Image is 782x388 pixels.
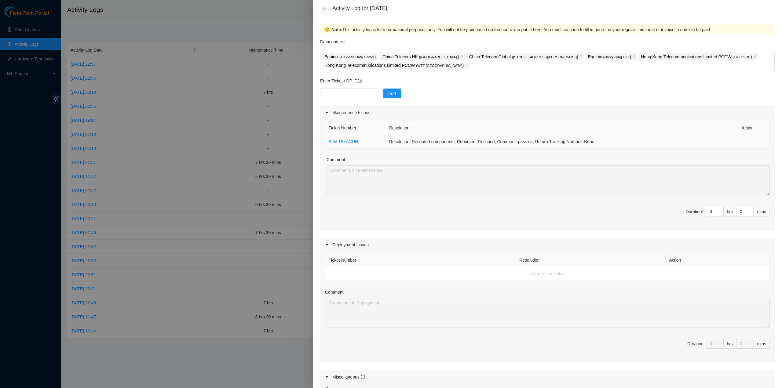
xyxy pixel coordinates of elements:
[340,55,375,59] span: ( HK2-IBX Data Center
[327,156,345,163] label: Comment
[416,64,462,67] span: ( WTT [GEOGRAPHIC_DATA]
[754,207,770,216] div: mins
[753,55,756,59] span: close
[358,79,362,83] span: question-circle
[329,139,358,144] a: B-W-15XACUH
[388,90,396,97] span: Add
[383,89,401,98] button: Add
[325,267,770,281] td: No data to display
[320,78,775,84] p: Enter Ticket / DP ID
[320,106,775,120] div: Maintenance Issues
[641,53,752,60] p: Hong Kong Telecommunications Limited PCCW )
[469,53,578,60] p: China Telecom Global )
[754,339,770,349] div: mins
[325,375,329,379] span: caret-right
[320,238,775,252] div: Deployment Issues
[320,370,775,384] div: Miscellaneous info-circle
[332,374,365,380] div: Miscellaneous
[386,121,738,135] th: Resolution
[324,62,464,69] p: Hong Kong Telecommunications Limited PCCW )
[324,53,376,60] p: Equinix )
[382,53,459,60] p: China Telecom HK )
[686,208,703,215] div: Duration
[325,121,386,135] th: Ticket Number
[325,111,329,114] span: caret-right
[419,55,458,59] span: ( [GEOGRAPHIC_DATA].
[588,53,631,60] p: Equinix )
[603,55,630,59] span: ( Hong Kong HK1
[632,55,635,59] span: close
[465,63,468,67] span: close
[327,165,770,195] textarea: Comment
[325,243,329,247] span: caret-right
[724,207,736,216] div: hrs
[325,253,516,267] th: Ticket Number
[325,27,329,32] span: exclamation-circle
[331,26,770,33] div: This activity log is for informational purposes only. You will not be paid based on the hours you...
[687,340,703,347] div: Duration
[361,375,365,379] span: info-circle
[320,5,329,11] button: Close
[322,6,327,11] span: close
[724,339,736,349] div: hrs
[579,55,583,59] span: close
[320,35,345,45] p: Datacenters
[325,289,344,296] label: Comment
[386,135,738,149] td: Resolution: Reseated components, Rebooted, Rescued, Comment: pass ok, Return Tracking Number: None
[460,55,463,59] span: close
[733,55,751,59] span: ( Fo Tan DC
[332,5,775,12] div: Activity Log for [DATE]
[738,121,770,135] th: Action
[666,253,770,267] th: Action
[512,55,577,59] span: ( [STREET_ADDRESS][PERSON_NAME]
[516,253,666,267] th: Resolution
[331,26,342,33] strong: Note:
[325,298,770,328] textarea: Comment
